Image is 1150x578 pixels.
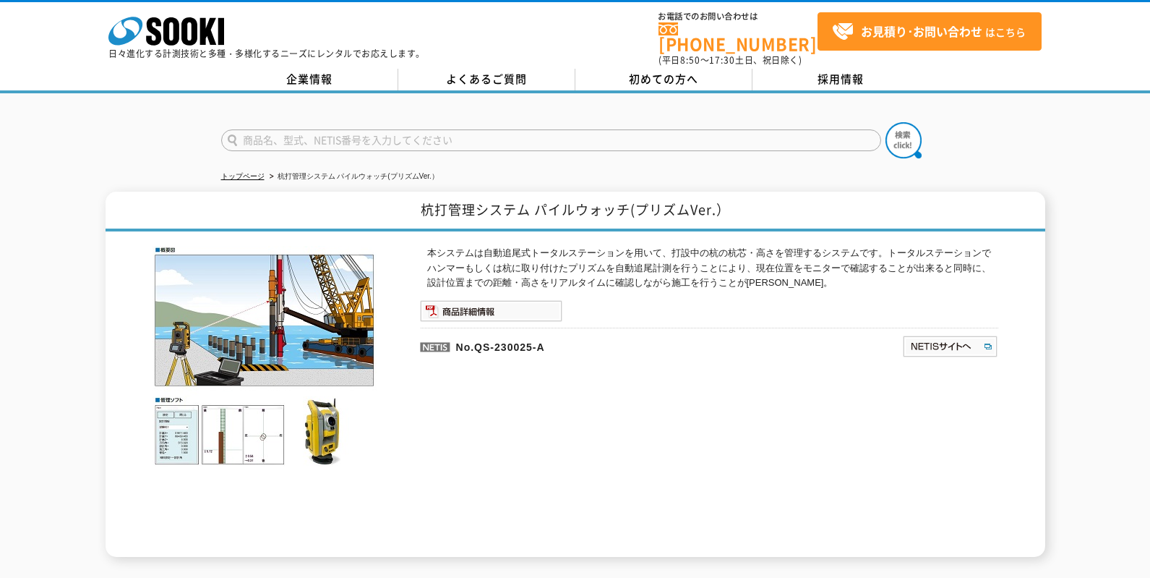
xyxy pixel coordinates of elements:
[902,335,998,358] img: NETISサイトへ
[680,54,700,67] span: 8:50
[885,122,922,158] img: btn_search.png
[629,71,698,87] span: 初めての方へ
[832,21,1026,43] span: はこちら
[106,192,1045,231] h1: 杭打管理システム パイルウォッチ(プリズムVer.）
[752,69,930,90] a: 採用情報
[398,69,575,90] a: よくあるご質問
[267,169,439,184] li: 杭打管理システム パイルウォッチ(プリズムVer.）
[420,328,763,362] p: No.QS-230025-A
[861,22,982,40] strong: お見積り･お問い合わせ
[153,246,377,467] img: 杭打管理システム パイルウォッチ(プリズムVer.）
[658,12,818,21] span: お電話でのお問い合わせは
[221,172,265,180] a: トップページ
[818,12,1042,51] a: お見積り･お問い合わせはこちら
[420,300,562,322] img: 商品詳細情報システム
[575,69,752,90] a: 初めての方へ
[420,308,562,319] a: 商品詳細情報システム
[658,22,818,52] a: [PHONE_NUMBER]
[658,54,802,67] span: (平日 ～ 土日、祝日除く)
[709,54,735,67] span: 17:30
[427,246,998,291] p: 本システムは自動追尾式トータルステーションを用いて、打設中の杭の杭芯・高さを管理するシステムです。トータルステーションでハンマーもしくは杭に取り付けたプリズムを自動追尾計測を行うことにより、現在...
[108,49,425,58] p: 日々進化する計測技術と多種・多様化するニーズにレンタルでお応えします。
[221,129,881,151] input: 商品名、型式、NETIS番号を入力してください
[221,69,398,90] a: 企業情報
